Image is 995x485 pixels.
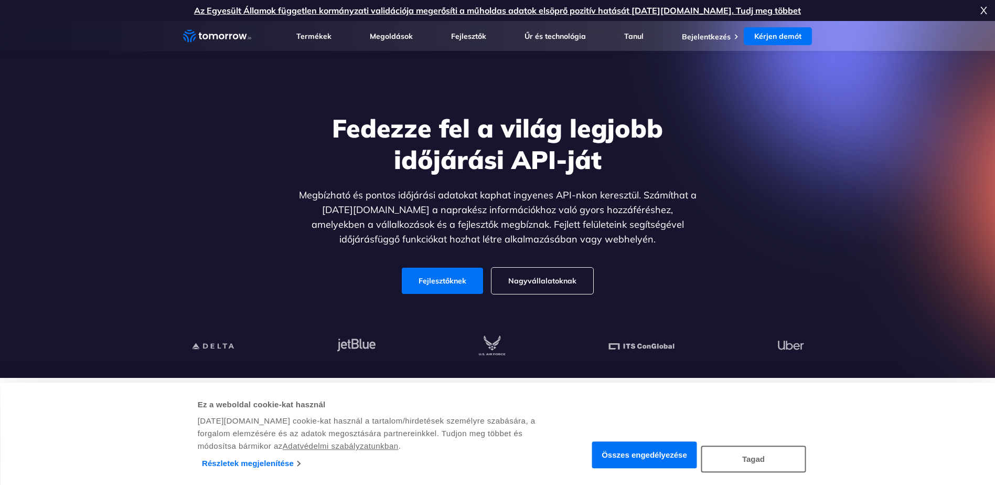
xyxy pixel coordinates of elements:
a: Tanul [624,31,644,41]
a: Űr és technológia [525,31,586,41]
button: Összes engedélyezése [592,442,697,469]
h1: Fedezze fel a világ legjobb időjárási API-ját [295,112,700,175]
a: Fejlesztőknek [402,268,483,294]
div: Ez a weboldal cookie-kat használ [198,398,562,411]
a: Fejlesztők [451,31,486,41]
a: Bejelentkezés [682,32,731,41]
a: Termékek [296,31,331,41]
a: Adatvédelmi szabályzatunkban [283,441,399,450]
a: Kezdőlap link [183,28,251,44]
a: Részletek megjelenítése [202,456,300,471]
a: Nagyvállalatoknak [491,268,593,294]
div: [DATE][DOMAIN_NAME] cookie-kat használ a tartalom/hirdetések személyre szabására, a forgalom elem... [198,415,562,452]
p: Megbízható és pontos időjárási adatokat kaphat ingyenes API-nkon keresztül. Számíthat a [DATE][DO... [295,188,700,247]
a: Kérjen demót [744,27,812,45]
a: Megoldások [370,31,413,41]
a: Az Egyesült Államok független kormányzati validációja megerősíti a műholdas adatok elsöprő pozití... [194,5,801,16]
button: Tagad [701,446,806,472]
